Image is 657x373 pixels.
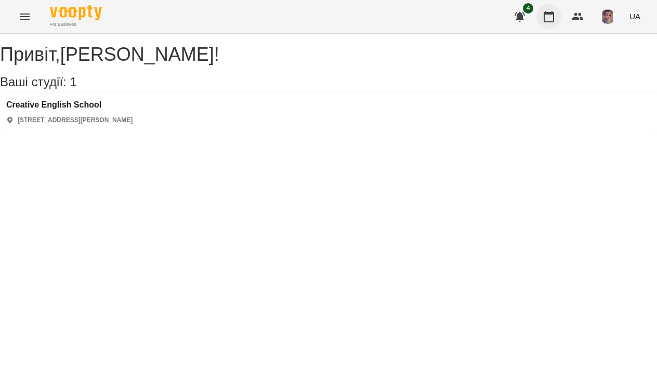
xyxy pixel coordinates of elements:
img: a483dbc009e58a97c0d94edca9b492ff.jpg [600,9,615,24]
span: 1 [70,75,76,89]
button: UA [625,7,645,26]
span: 4 [523,3,533,14]
p: [STREET_ADDRESS][PERSON_NAME] [18,116,133,125]
a: Creative English School [6,100,133,110]
img: Voopty Logo [50,5,102,20]
span: For Business [50,21,102,28]
span: UA [629,11,640,22]
button: Menu [12,4,37,29]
